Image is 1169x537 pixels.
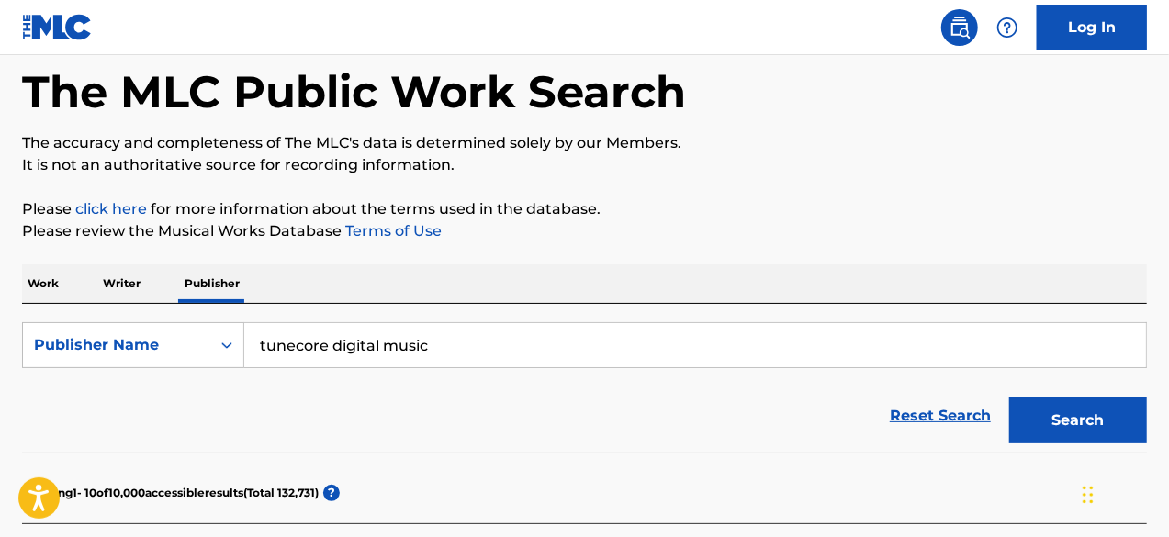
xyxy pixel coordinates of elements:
[22,64,686,119] h1: The MLC Public Work Search
[989,9,1026,46] div: Help
[941,9,978,46] a: Public Search
[881,396,1000,436] a: Reset Search
[22,154,1147,176] p: It is not an authoritative source for recording information.
[22,14,93,40] img: MLC Logo
[996,17,1018,39] img: help
[179,264,245,303] p: Publisher
[75,200,147,218] a: click here
[22,485,319,501] p: Showing 1 - 10 of 10,000 accessible results (Total 132,731 )
[1037,5,1147,50] a: Log In
[34,334,199,356] div: Publisher Name
[22,220,1147,242] p: Please review the Musical Works Database
[342,222,442,240] a: Terms of Use
[1083,467,1094,522] div: Drag
[22,322,1147,453] form: Search Form
[1009,397,1147,443] button: Search
[323,485,340,501] span: ?
[22,264,64,303] p: Work
[949,17,971,39] img: search
[22,198,1147,220] p: Please for more information about the terms used in the database.
[97,264,146,303] p: Writer
[1077,449,1169,537] iframe: Chat Widget
[22,132,1147,154] p: The accuracy and completeness of The MLC's data is determined solely by our Members.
